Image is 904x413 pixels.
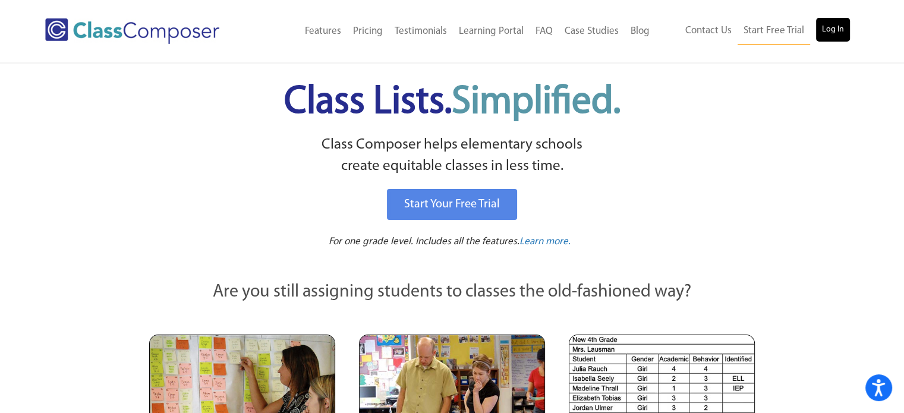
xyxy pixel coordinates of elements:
[530,18,559,45] a: FAQ
[299,18,347,45] a: Features
[738,18,810,45] a: Start Free Trial
[519,237,571,247] span: Learn more.
[559,18,625,45] a: Case Studies
[347,18,389,45] a: Pricing
[387,189,517,220] a: Start Your Free Trial
[389,18,453,45] a: Testimonials
[404,198,500,210] span: Start Your Free Trial
[519,235,571,250] a: Learn more.
[45,18,219,44] img: Class Composer
[625,18,656,45] a: Blog
[452,83,620,122] span: Simplified.
[453,18,530,45] a: Learning Portal
[656,18,850,45] nav: Header Menu
[329,237,519,247] span: For one grade level. Includes all the features.
[679,18,738,44] a: Contact Us
[816,18,850,42] a: Log In
[257,18,655,45] nav: Header Menu
[149,279,755,305] p: Are you still assigning students to classes the old-fashioned way?
[284,83,620,122] span: Class Lists.
[147,134,757,178] p: Class Composer helps elementary schools create equitable classes in less time.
